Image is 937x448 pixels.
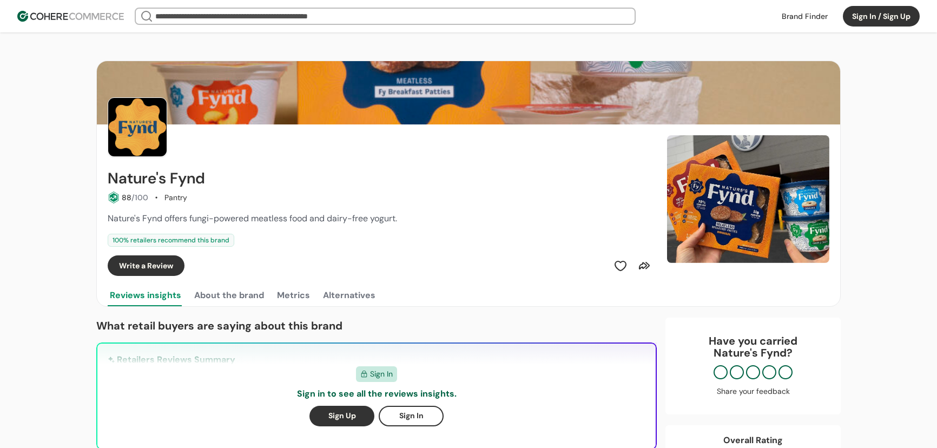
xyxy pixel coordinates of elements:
button: Metrics [275,285,312,306]
img: Brand cover image [97,61,840,124]
img: Brand Photo [108,97,167,157]
span: Sign In [370,368,393,380]
div: 100 % retailers recommend this brand [108,234,234,247]
div: Share your feedback [676,386,830,397]
button: Alternatives [321,285,378,306]
div: Carousel [667,135,829,263]
span: 88 [122,193,131,202]
p: What retail buyers are saying about this brand [96,318,657,334]
div: Have you carried [676,335,830,359]
button: Reviews insights [108,285,183,306]
h2: Nature's Fynd [108,170,205,187]
div: Slide 1 [667,135,829,263]
button: Sign In / Sign Up [843,6,920,27]
button: About the brand [192,285,266,306]
img: Slide 0 [667,135,829,263]
p: Sign in to see all the reviews insights. [297,387,457,400]
div: Overall Rating [723,434,783,447]
button: Write a Review [108,255,184,276]
span: /100 [131,193,148,202]
div: Pantry [164,192,187,203]
span: Nature's Fynd offers fungi-powered meatless food and dairy-free yogurt. [108,213,397,224]
button: Sign Up [309,406,374,426]
button: Sign In [379,406,444,426]
img: Cohere Logo [17,11,124,22]
p: Nature's Fynd ? [676,347,830,359]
